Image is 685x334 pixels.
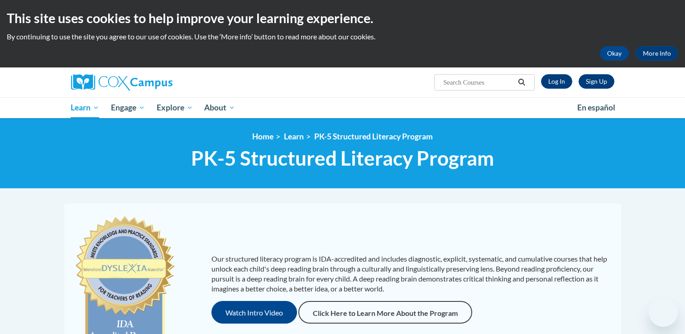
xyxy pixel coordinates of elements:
h2: This site uses cookies to help improve your learning experience. [7,9,678,27]
a: More Info [636,46,678,61]
a: En español [571,98,621,117]
input: Search Courses [442,77,515,88]
a: Register [579,74,614,89]
span: PK-5 Structured Literacy Program [191,146,494,170]
a: Click Here to Learn More About the Program [298,301,472,324]
a: Learn [284,132,304,141]
span: Explore [157,102,193,113]
button: Watch Intro Video [211,301,297,324]
button: Okay [600,46,629,61]
span: About [204,102,235,113]
span: En español [577,103,615,112]
p: By continuing to use the site you agree to our use of cookies. Use the ‘More info’ button to read... [7,32,678,42]
a: Home [252,132,273,141]
a: About [198,97,241,118]
span: Engage [111,102,145,113]
img: Cox Campus [71,74,172,91]
a: Engage [105,97,151,118]
span: Learn [71,102,99,113]
div: Main menu [57,97,628,118]
a: Explore [151,97,199,118]
a: PK-5 Structured Literacy Program [314,132,433,141]
a: Cox Campus [71,74,243,91]
a: Learn [65,97,105,118]
button: Search [515,77,528,88]
a: Log In [541,74,572,89]
p: Our structured literacy program is IDA-accredited and includes diagnostic, explicit, systematic, ... [211,254,612,294]
iframe: Button to launch messaging window [649,298,678,327]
